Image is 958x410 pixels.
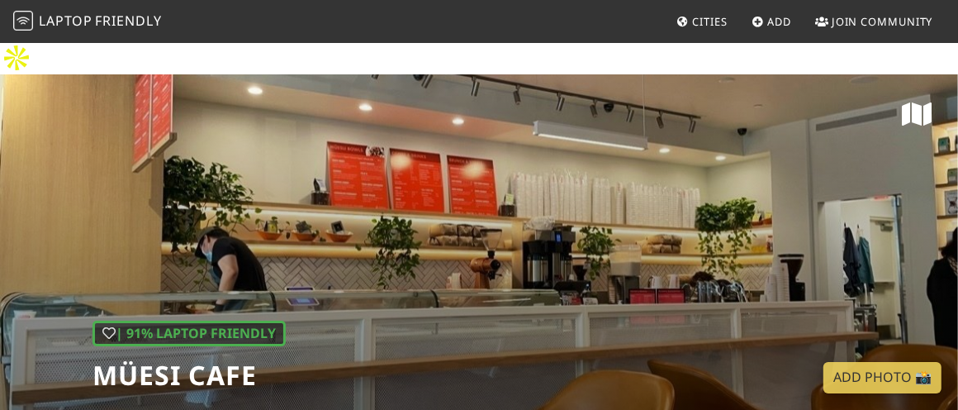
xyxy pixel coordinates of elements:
[13,7,162,36] a: LaptopFriendly LaptopFriendly
[670,7,734,36] a: Cities
[768,14,792,29] span: Add
[95,12,161,30] span: Friendly
[693,14,728,29] span: Cities
[39,12,92,30] span: Laptop
[92,321,286,347] div: | 91% Laptop Friendly
[13,11,33,31] img: LaptopFriendly
[745,7,799,36] a: Add
[809,7,940,36] a: Join Community
[92,360,286,391] h1: Müesi Cafe
[832,14,933,29] span: Join Community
